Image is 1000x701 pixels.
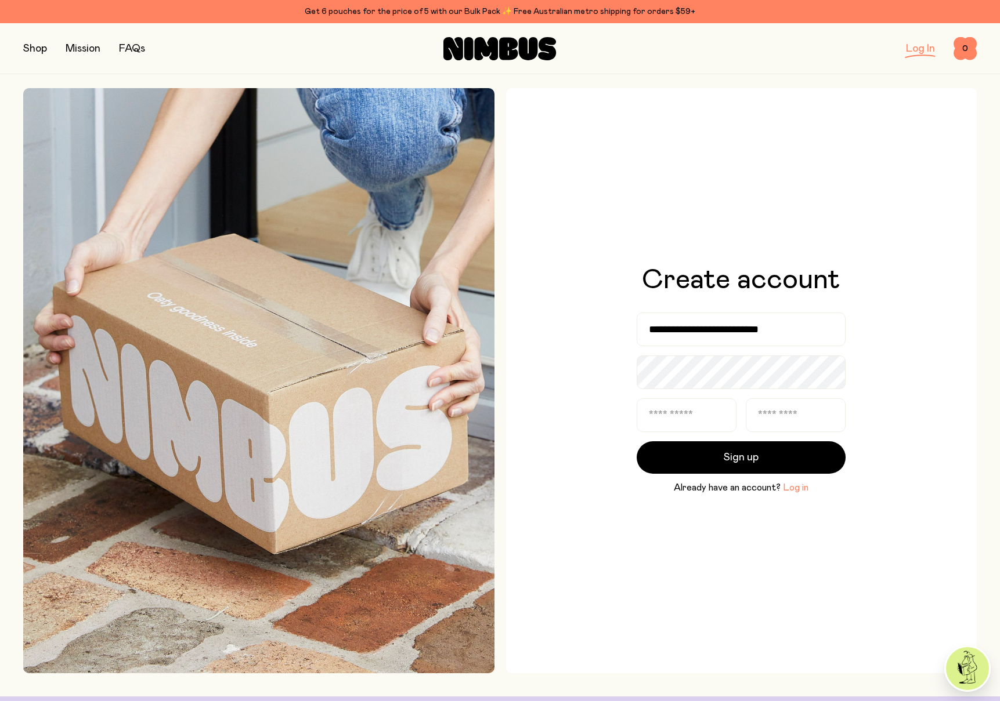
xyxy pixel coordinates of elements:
h1: Create account [642,266,840,294]
span: Already have an account? [674,481,781,495]
button: 0 [954,37,977,60]
a: Log In [906,43,935,54]
button: Log in [783,481,808,495]
div: Get 6 pouches for the price of 5 with our Bulk Pack ✨ Free Australian metro shipping for orders $59+ [23,5,977,19]
a: FAQs [119,43,145,54]
img: agent [946,647,989,690]
a: Mission [66,43,100,54]
span: Sign up [724,449,759,466]
button: Sign up [637,441,846,474]
img: Picking up Nimbus mailer from doorstep [23,88,494,673]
